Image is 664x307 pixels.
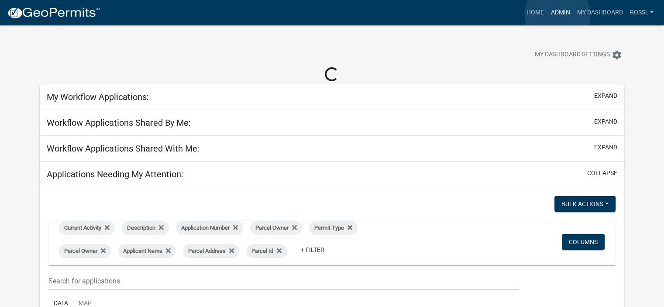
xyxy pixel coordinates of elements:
span: Current Activity [64,224,101,231]
a: Home [523,4,547,21]
button: expand [594,91,617,100]
input: Search for applications [48,272,519,290]
span: Permit Type [314,224,344,231]
h5: My Workflow Applications: [47,92,149,102]
a: Admin [547,4,573,21]
i: settings [612,50,622,60]
a: RossL [626,4,657,21]
span: Parcel Id [251,248,273,254]
button: Columns [562,234,605,250]
button: collapse [587,169,617,178]
span: Applicant Name [123,248,162,254]
a: + Filter [294,242,331,258]
h5: Workflow Applications Shared By Me: [47,117,191,128]
span: Parcel Owner [255,224,289,231]
span: Parcel Address [188,248,226,254]
a: My Dashboard [573,4,626,21]
button: expand [594,117,617,126]
button: expand [594,143,617,152]
button: My Dashboard Settingssettings [528,46,629,63]
span: Description [127,224,155,231]
h5: Applications Needing My Attention: [47,169,183,179]
span: Application Number [181,224,230,231]
button: Bulk Actions [554,196,616,212]
h5: Workflow Applications Shared With Me: [47,143,200,154]
span: My Dashboard Settings [535,50,610,60]
span: Parcel Owner [64,248,97,254]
